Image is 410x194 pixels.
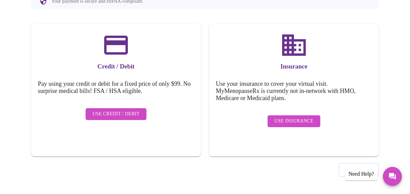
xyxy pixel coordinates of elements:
span: Use Credit / Debit [92,110,140,118]
button: Use Insurance [268,115,320,127]
button: Use Credit / Debit [86,108,146,120]
h3: Credit / Debit [38,63,194,70]
span: Previous [346,166,371,174]
button: Messages [383,167,402,186]
h5: Use your insurance to cover your virtual visit. MyMenopauseRx is currently not in-network with HM... [216,80,372,102]
button: Previous [339,163,379,177]
span: Use Insurance [274,117,313,125]
h3: Insurance [216,63,372,70]
h5: Pay using your credit or debit for a fixed price of only $99. No surprise medical bills! FSA / HS... [38,80,194,95]
div: Need Help? [345,168,378,180]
